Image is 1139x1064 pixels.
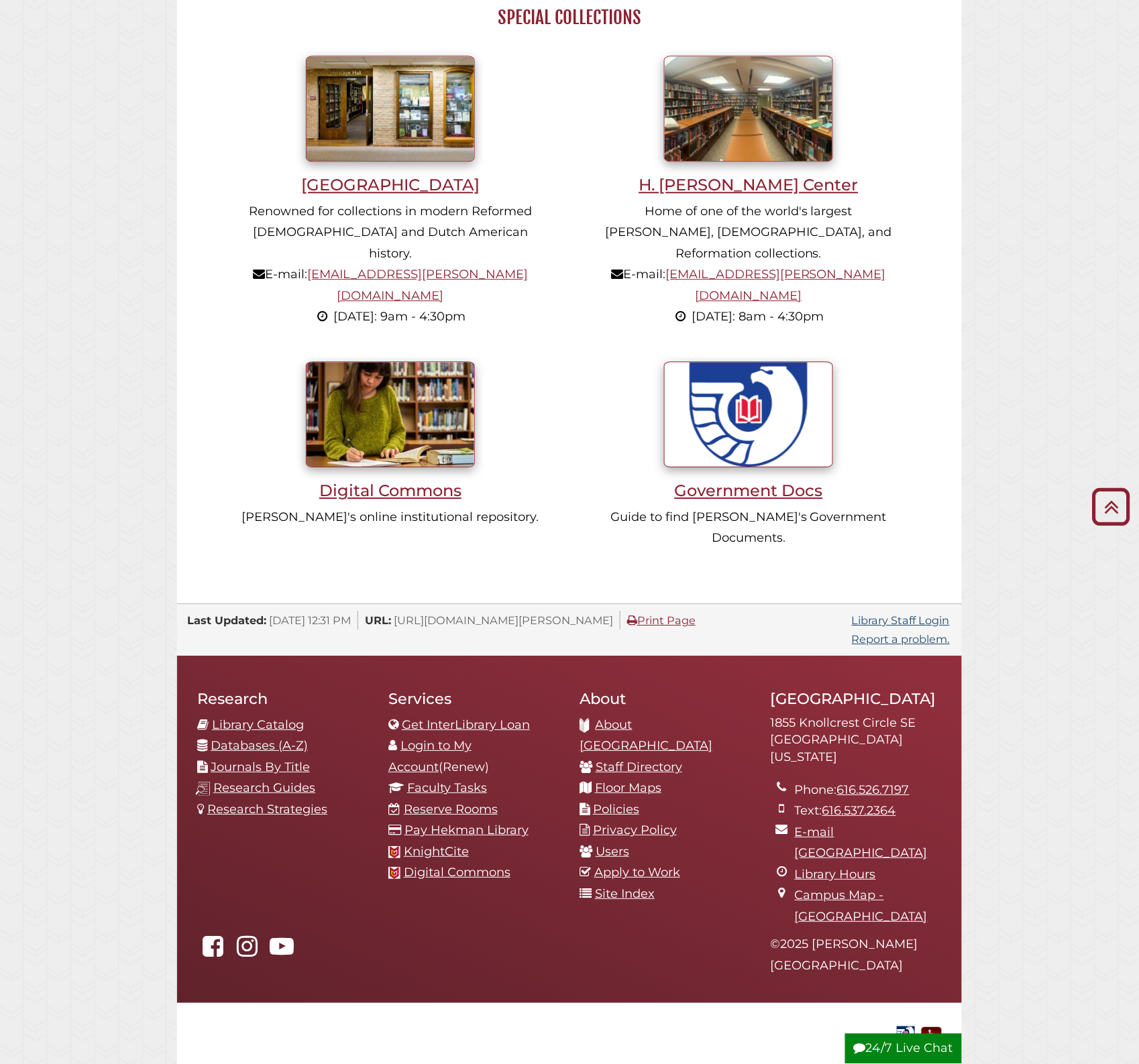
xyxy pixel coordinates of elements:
a: Government Documents Federal Depository Library [893,1026,918,1041]
a: Login to My Account [388,738,472,774]
a: Back to Top [1087,495,1136,518]
a: Research Guides [213,780,315,795]
h2: Research [197,689,368,708]
a: Digital Commons [404,865,510,880]
a: Journals By Title [211,760,310,774]
li: Phone: [795,780,942,801]
p: Home of one of the world's largest [PERSON_NAME], [DEMOGRAPHIC_DATA], and Reformation collections... [592,201,905,328]
h2: About [580,689,751,708]
a: E-mail [GEOGRAPHIC_DATA] [795,825,928,861]
span: [DATE]: 8am - 4:30pm [692,309,824,324]
li: (Renew) [388,735,559,778]
a: 616.526.7197 [837,782,910,797]
a: Library Hours [795,867,876,882]
a: Disability Assistance [922,1026,942,1041]
p: Renowned for collections in modern Reformed [DEMOGRAPHIC_DATA] and Dutch American history. E-mail: [234,201,547,328]
p: [PERSON_NAME]'s online institutional repository. [234,507,547,528]
span: Last Updated: [187,613,266,627]
a: Databases (A-Z) [211,738,308,753]
h2: [GEOGRAPHIC_DATA] [771,689,942,708]
a: Print Page [627,613,696,627]
a: 616.537.2364 [822,803,896,818]
span: [DATE] 12:31 PM [269,613,351,627]
h2: Services [388,689,559,708]
h3: H. [PERSON_NAME] Center [592,175,905,194]
a: Hekman Library on YouTube [266,943,297,958]
p: © 2025 [PERSON_NAME][GEOGRAPHIC_DATA] [771,934,942,976]
h3: Digital Commons [234,481,547,500]
address: 1855 Knollcrest Circle SE [GEOGRAPHIC_DATA][US_STATE] [771,715,942,766]
h3: Government Docs [592,481,905,500]
h2: Special Collections [211,6,928,29]
a: Staff Directory [596,760,682,774]
i: Print Page [627,615,637,626]
h3: [GEOGRAPHIC_DATA] [234,175,547,194]
a: Reserve Rooms [404,802,498,817]
img: Calvin favicon logo [388,846,400,858]
a: KnightCite [404,844,469,859]
a: Library Staff Login [852,613,950,627]
img: Inside Meeter Center [664,56,833,162]
a: H. [PERSON_NAME] Center [592,101,905,194]
a: [GEOGRAPHIC_DATA] [234,101,547,194]
a: Policies [593,802,639,817]
img: Student writing inside library [306,361,475,467]
span: URL: [365,613,391,627]
a: hekmanlibrary on Instagram [231,943,262,958]
a: Government Docs [592,406,905,500]
a: [EMAIL_ADDRESS][PERSON_NAME][DOMAIN_NAME] [307,267,528,303]
img: Government Documents Federal Depository Library [893,1024,918,1044]
a: Library Catalog [212,717,304,732]
img: Calvin favicon logo [388,867,400,879]
a: Digital Commons [234,406,547,500]
li: Text: [795,801,942,822]
a: Faculty Tasks [407,780,487,795]
img: U.S. Government Documents seal [664,361,833,467]
a: Get InterLibrary Loan [402,717,530,732]
p: Guide to find [PERSON_NAME]'s Government Documents. [592,507,905,549]
a: Floor Maps [595,780,661,795]
a: Research Strategies [207,802,327,817]
a: Hekman Library on Facebook [197,943,228,958]
img: Heritage Hall entrance [306,56,475,162]
a: Pay Hekman Library [404,823,529,837]
img: research-guides-icon-white_37x37.png [196,782,210,796]
img: Disability Assistance [922,1024,942,1044]
a: Campus Map - [GEOGRAPHIC_DATA] [795,888,928,924]
a: Users [596,844,629,859]
a: Report a problem. [852,632,950,646]
a: Apply to Work [594,865,680,880]
span: [URL][DOMAIN_NAME][PERSON_NAME] [394,613,613,627]
a: Site Index [595,886,655,901]
a: [EMAIL_ADDRESS][PERSON_NAME][DOMAIN_NAME] [665,267,886,303]
a: Privacy Policy [593,823,677,837]
span: [DATE]: 9am - 4:30pm [334,309,466,324]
